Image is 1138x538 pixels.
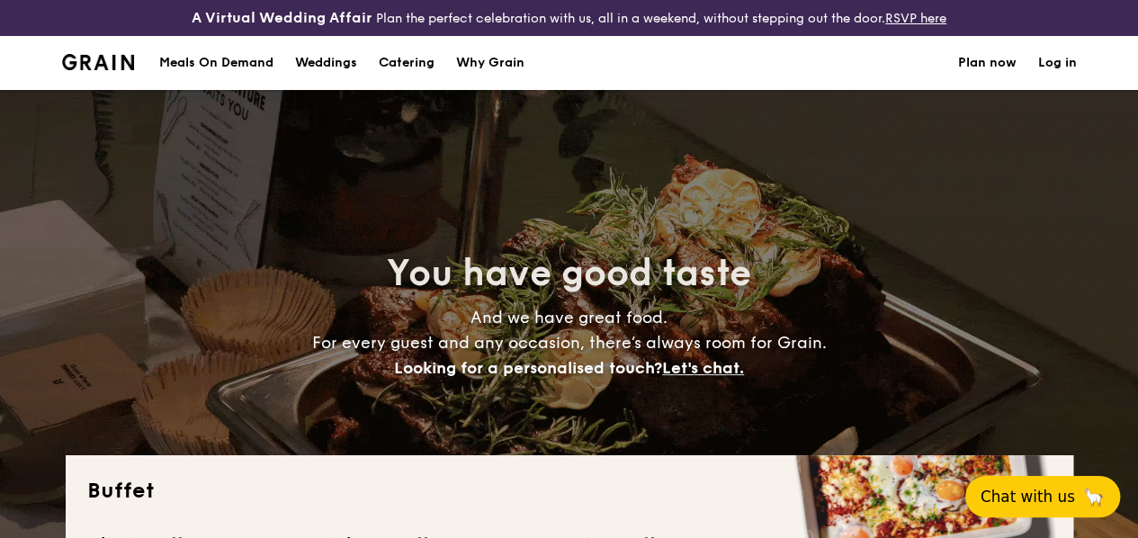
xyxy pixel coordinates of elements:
[368,36,445,90] a: Catering
[965,476,1120,517] button: Chat with us🦙
[1082,486,1105,507] span: 🦙
[62,54,135,70] img: Grain
[192,7,372,29] h4: A Virtual Wedding Affair
[87,477,1052,506] h2: Buffet
[159,36,273,90] div: Meals On Demand
[662,358,744,378] span: Let's chat.
[1038,36,1077,90] a: Log in
[885,11,946,26] a: RSVP here
[456,36,524,90] div: Why Grain
[379,36,435,90] h1: Catering
[295,36,357,90] div: Weddings
[445,36,535,90] a: Why Grain
[148,36,284,90] a: Meals On Demand
[981,488,1075,506] span: Chat with us
[958,36,1017,90] a: Plan now
[284,36,368,90] a: Weddings
[62,54,135,70] a: Logotype
[190,7,948,29] div: Plan the perfect celebration with us, all in a weekend, without stepping out the door.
